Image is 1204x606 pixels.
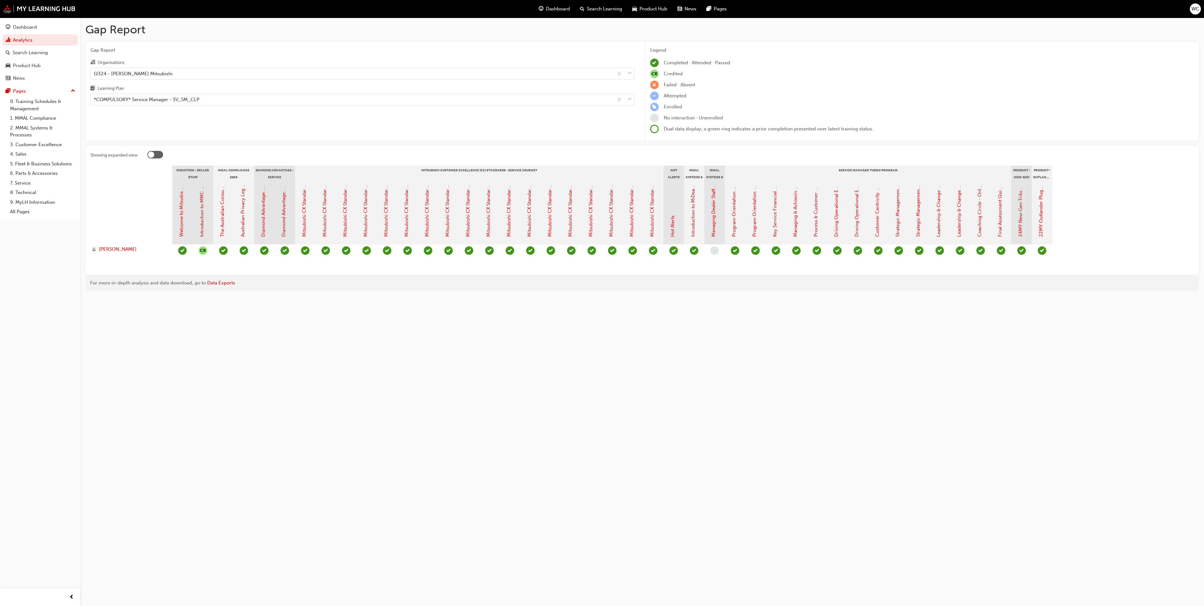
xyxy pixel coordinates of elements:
[587,5,622,13] span: Search Learning
[772,246,780,255] span: learningRecordVerb_PASS-icon
[8,123,78,140] a: 2. MMAL Systems & Processes
[424,246,432,255] span: learningRecordVerb_PASS-icon
[172,166,213,181] div: Induction - Dealer Staff
[731,246,739,255] span: learningRecordVerb_ATTEND-icon
[664,82,695,88] span: Failed · Absent
[99,246,137,253] span: [PERSON_NAME]
[3,47,78,59] a: Search Learning
[997,246,1005,255] span: learningRecordVerb_PASS-icon
[6,76,10,81] span: news-icon
[627,3,672,15] a: car-iconProduct Hub
[301,152,307,237] a: Mitsubishi CX Standards - Introduction
[526,246,535,255] span: learningRecordVerb_PASS-icon
[8,207,78,217] a: All Pages
[13,88,26,95] div: Pages
[639,5,667,13] span: Product Hub
[672,3,701,15] a: news-iconNews
[628,70,632,78] span: down-icon
[1038,246,1046,255] span: learningRecordVerb_COMPLETE-icon
[71,87,75,95] span: up-icon
[403,246,412,255] span: learningRecordVerb_PASS-icon
[485,246,494,255] span: learningRecordVerb_PASS-icon
[1191,5,1199,13] span: WC
[1017,246,1026,255] span: learningRecordVerb_PASS-icon
[281,155,287,237] a: Diamond Advantage: Service Training
[704,166,725,181] div: MMAL Systems & Processes - Management
[178,246,187,255] span: learningRecordVerb_COMPLETE-icon
[8,197,78,207] a: 9. MyLH Information
[677,5,682,13] span: news-icon
[213,166,254,181] div: MMAL Compliance 2024
[649,246,657,255] span: learningRecordVerb_PASS-icon
[6,63,10,69] span: car-icon
[3,34,78,46] a: Analytics
[8,97,78,113] a: 0. Training Schedules & Management
[506,246,514,255] span: learningRecordVerb_PASS-icon
[3,60,78,71] a: Product Hub
[3,85,78,97] button: Pages
[207,280,235,286] a: Data Exports
[13,24,37,31] div: Dashboard
[98,85,124,92] div: Learning Plan
[935,246,944,255] span: learningRecordVerb_ATTEND-icon
[664,115,723,121] span: No interaction · Unenrolled
[90,279,1194,287] div: For more in-depth analysis and data download, go to
[6,50,10,56] span: search-icon
[94,70,173,77] div: Q324 - [PERSON_NAME] Mitsubishi
[6,25,10,30] span: guage-icon
[575,3,627,15] a: search-iconSearch Learning
[8,169,78,178] a: 6. Parts & Accessories
[69,593,74,601] span: prev-icon
[915,246,923,255] span: learningRecordVerb_PASS-icon
[628,246,637,255] span: learningRecordVerb_PASS-icon
[664,126,873,132] span: Dual data display; a green ring indicates a prior completion presented over latest training status.
[650,47,1194,54] div: Legend
[3,21,78,33] a: Dashboard
[199,246,207,255] button: null-icon
[650,103,659,111] span: learningRecordVerb_ENROLL-icon
[710,246,719,255] span: learningRecordVerb_NONE-icon
[301,246,310,255] span: learningRecordVerb_PASS-icon
[240,246,248,255] span: learningRecordVerb_PASS-icon
[8,140,78,150] a: 3. Customer Excellence
[684,5,696,13] span: News
[650,114,659,122] span: learningRecordVerb_NONE-icon
[690,246,698,255] span: learningRecordVerb_PASS-icon
[664,60,730,66] span: Completed · Attended · Passed
[3,5,76,13] img: mmal
[701,3,732,15] a: pages-iconPages
[3,20,78,85] button: DashboardAnalyticsSearch LearningProduct HubNews
[98,60,124,66] div: Organisations
[383,246,391,255] span: learningRecordVerb_PASS-icon
[650,70,659,78] span: null-icon
[711,160,716,237] a: Managing Dealer Staff SAP Records
[295,166,663,181] div: Mitsubishi Customer Excellence (CX) Standards - Service Journey
[650,81,659,89] span: learningRecordVerb_FAIL-icon
[534,3,575,15] a: guage-iconDashboard
[92,246,166,253] a: [PERSON_NAME]
[8,149,78,159] a: 4. Sales
[632,5,637,13] span: car-icon
[90,47,635,54] span: Gap Report
[588,246,596,255] span: learningRecordVerb_PASS-icon
[90,86,95,92] span: learningplan-icon
[956,246,964,255] span: learningRecordVerb_PASS-icon
[362,246,371,255] span: learningRecordVerb_PASS-icon
[444,246,453,255] span: learningRecordVerb_PASS-icon
[580,5,584,13] span: search-icon
[707,5,711,13] span: pages-icon
[6,37,10,43] span: chart-icon
[664,104,682,110] span: Enrolled
[751,246,760,255] span: learningRecordVerb_PASS-icon
[13,62,41,69] div: Product Hub
[94,96,199,103] div: *COMPULSORY* Service Manager - SV_SM_CLP
[90,60,95,66] span: organisation-icon
[792,246,801,255] span: learningRecordVerb_PASS-icon
[546,5,570,13] span: Dashboard
[725,166,1011,181] div: Service Manager Turbo Program
[90,152,138,158] div: Showing expanded view
[1190,3,1201,14] button: WC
